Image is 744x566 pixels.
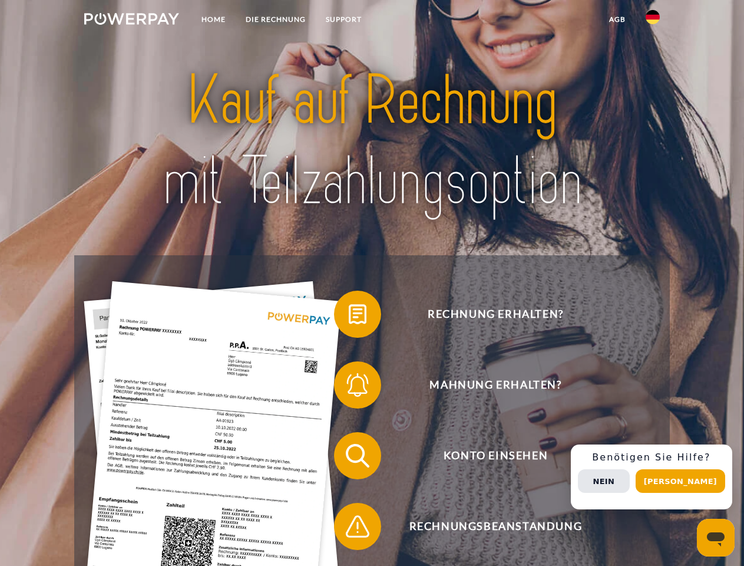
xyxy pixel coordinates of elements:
button: Nein [578,469,630,493]
img: logo-powerpay-white.svg [84,13,179,25]
a: Home [191,9,236,30]
a: DIE RECHNUNG [236,9,316,30]
a: agb [599,9,636,30]
a: SUPPORT [316,9,372,30]
button: Konto einsehen [334,432,640,479]
iframe: Schaltfläche zum Öffnen des Messaging-Fensters [697,519,735,557]
img: qb_bill.svg [343,300,372,329]
span: Konto einsehen [351,432,640,479]
h3: Benötigen Sie Hilfe? [578,452,725,463]
button: Mahnung erhalten? [334,361,640,409]
img: qb_warning.svg [343,512,372,541]
button: Rechnungsbeanstandung [334,503,640,550]
div: Schnellhilfe [571,445,732,509]
img: qb_search.svg [343,441,372,470]
button: Rechnung erhalten? [334,291,640,338]
img: title-powerpay_de.svg [113,57,631,226]
span: Rechnung erhalten? [351,291,640,338]
img: qb_bell.svg [343,370,372,400]
img: de [646,10,660,24]
button: [PERSON_NAME] [636,469,725,493]
span: Mahnung erhalten? [351,361,640,409]
span: Rechnungsbeanstandung [351,503,640,550]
